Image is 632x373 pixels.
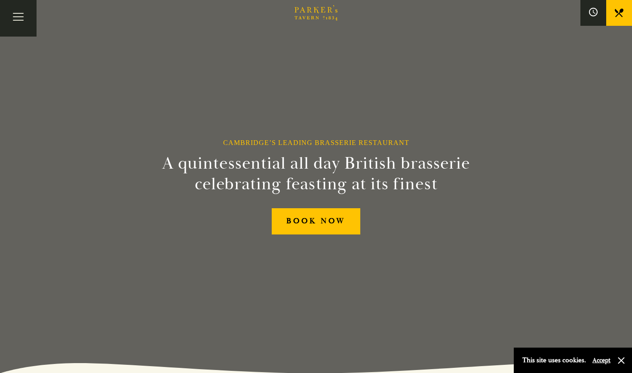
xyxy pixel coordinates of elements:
button: Close and accept [617,356,626,365]
h1: Cambridge’s Leading Brasserie Restaurant [223,139,409,147]
p: This site uses cookies. [522,354,586,367]
a: BOOK NOW [272,208,360,234]
h2: A quintessential all day British brasserie celebrating feasting at its finest [120,153,512,194]
button: Accept [592,356,611,364]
